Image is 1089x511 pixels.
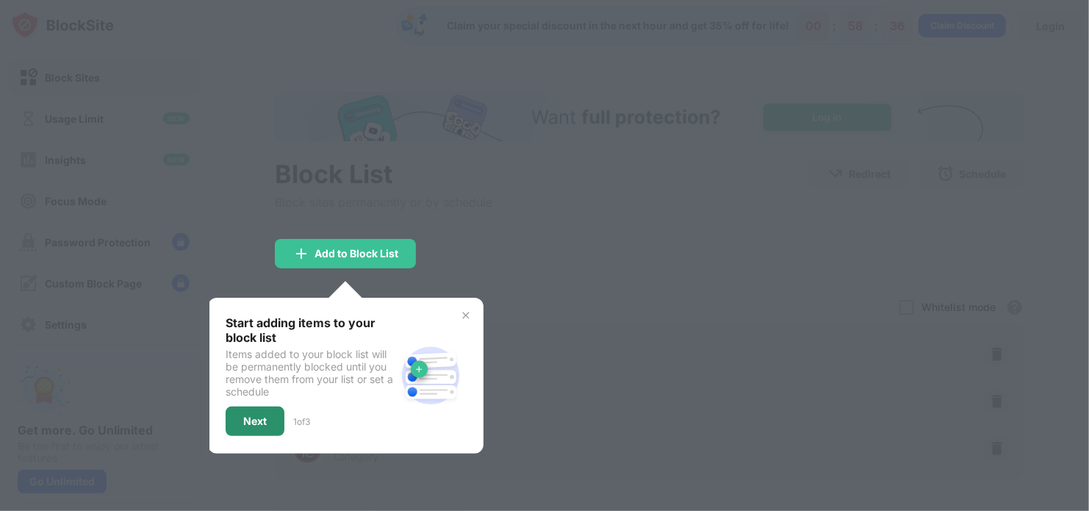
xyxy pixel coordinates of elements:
[460,310,472,321] img: x-button.svg
[315,248,398,260] div: Add to Block List
[293,416,310,427] div: 1 of 3
[243,415,267,427] div: Next
[226,315,395,345] div: Start adding items to your block list
[395,340,466,411] img: block-site.svg
[226,348,395,398] div: Items added to your block list will be permanently blocked until you remove them from your list o...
